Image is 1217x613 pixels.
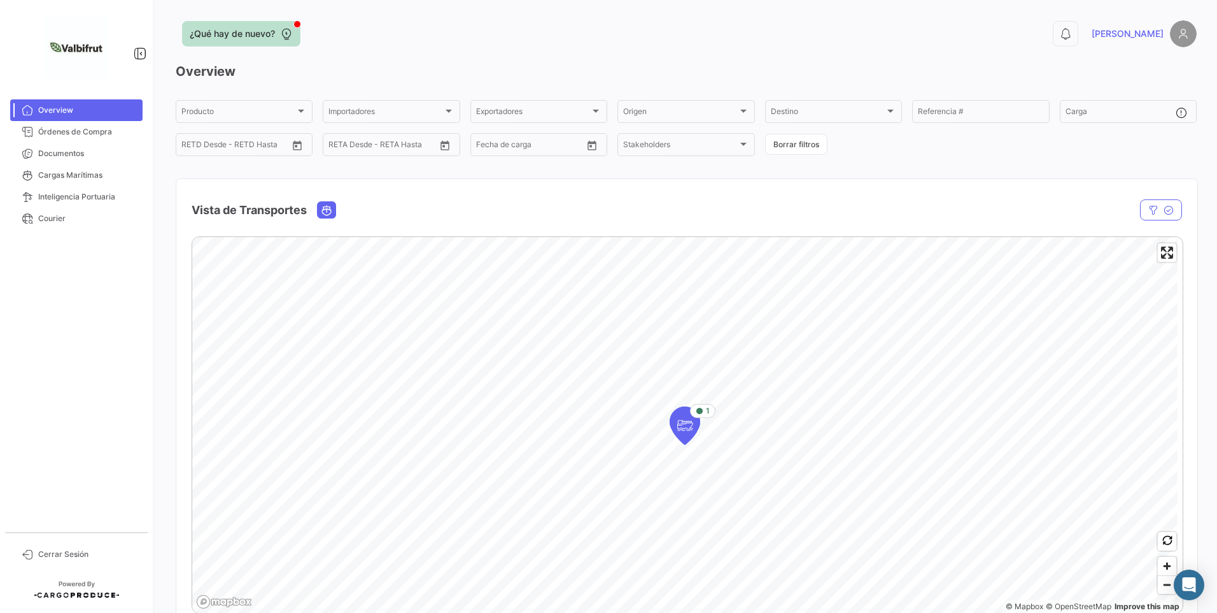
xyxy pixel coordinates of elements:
img: placeholder-user.png [1170,20,1197,47]
span: Inteligencia Portuaria [38,191,137,203]
span: [PERSON_NAME] [1092,27,1164,40]
a: Map feedback [1115,602,1179,611]
input: Desde [476,142,499,151]
span: ¿Qué hay de nuevo? [190,27,275,40]
a: Cargas Marítimas [10,164,143,186]
span: Exportadores [476,109,590,118]
a: Mapbox [1006,602,1043,611]
a: Overview [10,99,143,121]
button: Zoom out [1158,575,1176,594]
button: Open calendar [288,136,307,155]
button: Zoom in [1158,557,1176,575]
button: Open calendar [582,136,601,155]
button: Enter fullscreen [1158,243,1176,262]
input: Hasta [213,142,264,151]
input: Desde [181,142,204,151]
span: Documentos [38,148,137,159]
span: Stakeholders [623,142,737,151]
h3: Overview [176,62,1197,80]
input: Desde [328,142,351,151]
span: Destino [771,109,885,118]
a: Mapbox logo [196,595,252,609]
a: Órdenes de Compra [10,121,143,143]
button: Ocean [318,202,335,218]
a: Inteligencia Portuaria [10,186,143,208]
span: Courier [38,213,137,224]
div: Map marker [670,407,700,445]
input: Hasta [360,142,411,151]
span: 1 [706,405,710,417]
a: OpenStreetMap [1046,602,1111,611]
div: Abrir Intercom Messenger [1174,570,1204,600]
a: Documentos [10,143,143,164]
img: 9651b2aa-50d0-4cc4-981a-81871ec1ba62.png [45,15,108,79]
span: Cargas Marítimas [38,169,137,181]
span: Producto [181,109,295,118]
span: Origen [623,109,737,118]
button: ¿Qué hay de nuevo? [182,21,300,47]
span: Órdenes de Compra [38,126,137,138]
button: Borrar filtros [765,134,827,155]
span: Cerrar Sesión [38,549,137,560]
button: Open calendar [435,136,454,155]
input: Hasta [508,142,559,151]
span: Overview [38,105,137,116]
h4: Vista de Transportes [192,201,307,219]
span: Zoom out [1158,576,1176,594]
span: Importadores [328,109,442,118]
a: Courier [10,208,143,229]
